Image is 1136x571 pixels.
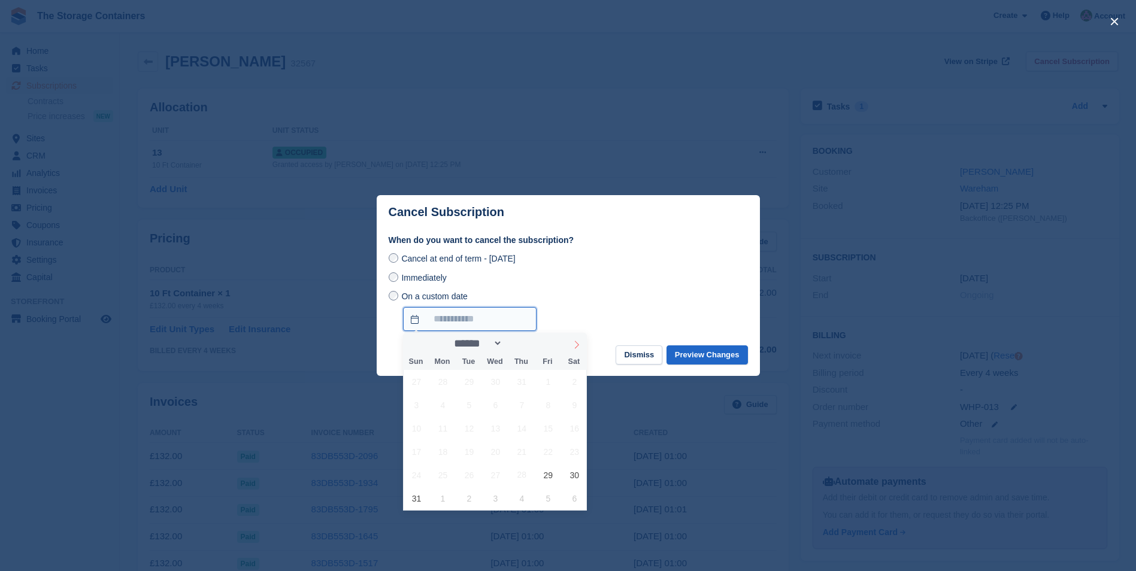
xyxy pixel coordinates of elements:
span: Thu [508,358,534,366]
input: On a custom date [403,307,537,331]
span: August 30, 2025 [563,463,586,487]
span: August 16, 2025 [563,417,586,440]
span: September 1, 2025 [431,487,455,510]
span: Tue [455,358,481,366]
input: Cancel at end of term - [DATE] [389,253,398,263]
span: August 25, 2025 [431,463,455,487]
span: August 19, 2025 [458,440,481,463]
span: August 28, 2025 [510,463,534,487]
span: September 6, 2025 [563,487,586,510]
span: Sun [403,358,429,366]
span: Fri [534,358,561,366]
span: August 9, 2025 [563,393,586,417]
select: Month [450,337,502,350]
span: September 4, 2025 [510,487,534,510]
span: August 11, 2025 [431,417,455,440]
span: July 28, 2025 [431,370,455,393]
span: On a custom date [401,291,468,301]
span: August 3, 2025 [405,393,428,417]
span: August 2, 2025 [563,370,586,393]
p: Cancel Subscription [389,205,504,219]
span: Mon [429,358,455,366]
span: July 29, 2025 [458,370,481,393]
span: September 5, 2025 [537,487,560,510]
span: August 18, 2025 [431,440,455,463]
span: August 26, 2025 [458,463,481,487]
span: August 24, 2025 [405,463,428,487]
span: August 17, 2025 [405,440,428,463]
span: August 23, 2025 [563,440,586,463]
span: July 31, 2025 [510,370,534,393]
input: Immediately [389,272,398,282]
span: August 8, 2025 [537,393,560,417]
button: Dismiss [616,345,662,365]
span: September 3, 2025 [484,487,507,510]
span: August 7, 2025 [510,393,534,417]
span: August 6, 2025 [484,393,507,417]
button: Preview Changes [667,345,748,365]
span: August 29, 2025 [537,463,560,487]
label: When do you want to cancel the subscription? [389,234,748,247]
span: July 27, 2025 [405,370,428,393]
span: August 10, 2025 [405,417,428,440]
span: August 22, 2025 [537,440,560,463]
span: August 15, 2025 [537,417,560,440]
span: August 27, 2025 [484,463,507,487]
span: August 31, 2025 [405,487,428,510]
span: August 14, 2025 [510,417,534,440]
span: Cancel at end of term - [DATE] [401,254,515,263]
span: September 2, 2025 [458,487,481,510]
span: August 1, 2025 [537,370,560,393]
input: On a custom date [389,291,398,300]
span: Immediately [401,273,446,283]
span: Sat [561,358,587,366]
span: August 4, 2025 [431,393,455,417]
button: close [1105,12,1124,31]
span: August 12, 2025 [458,417,481,440]
span: Wed [481,358,508,366]
span: August 21, 2025 [510,440,534,463]
span: August 20, 2025 [484,440,507,463]
span: August 5, 2025 [458,393,481,417]
input: Year [502,337,540,350]
span: August 13, 2025 [484,417,507,440]
span: July 30, 2025 [484,370,507,393]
